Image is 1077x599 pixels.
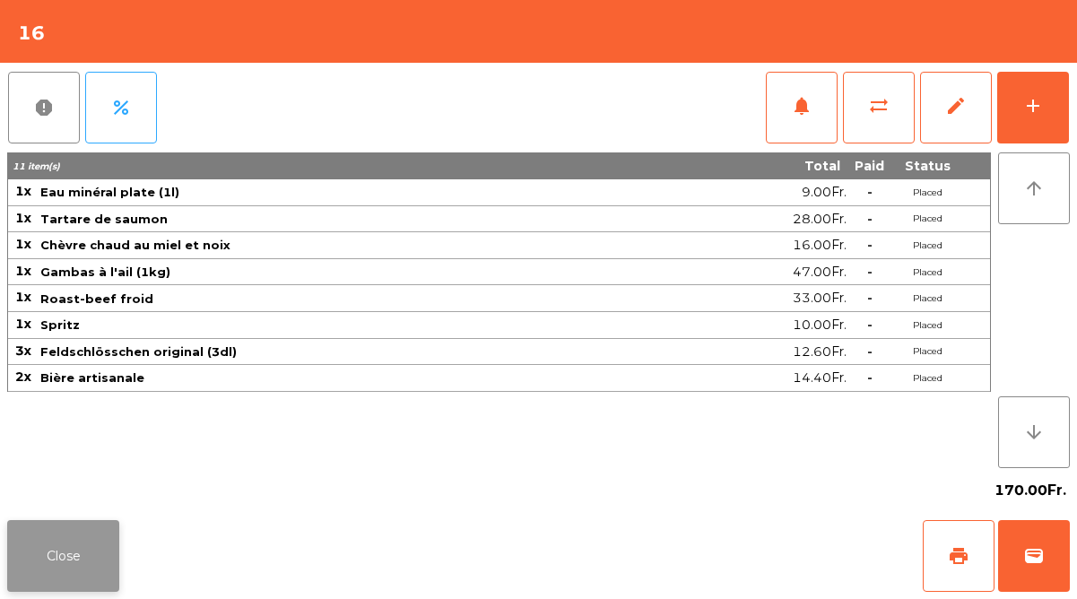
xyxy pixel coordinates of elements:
[891,339,963,366] td: Placed
[40,185,179,199] span: Eau minéral plate (1l)
[867,237,873,253] span: -
[766,72,838,143] button: notifications
[998,396,1070,468] button: arrow_downward
[891,206,963,233] td: Placed
[867,317,873,333] span: -
[891,259,963,286] td: Placed
[847,152,891,179] th: Paid
[15,316,31,332] span: 1x
[40,265,170,279] span: Gambas à l'ail (1kg)
[15,263,31,279] span: 1x
[867,264,873,280] span: -
[15,210,31,226] span: 1x
[793,313,847,337] span: 10.00Fr.
[15,343,31,359] span: 3x
[867,290,873,306] span: -
[891,285,963,312] td: Placed
[18,20,45,47] h4: 16
[793,207,847,231] span: 28.00Fr.
[843,72,915,143] button: sync_alt
[15,369,31,385] span: 2x
[40,317,80,332] span: Spritz
[1023,421,1045,443] i: arrow_downward
[793,340,847,364] span: 12.60Fr.
[891,232,963,259] td: Placed
[40,291,153,306] span: Roast-beef froid
[920,72,992,143] button: edit
[791,95,812,117] span: notifications
[793,260,847,284] span: 47.00Fr.
[793,233,847,257] span: 16.00Fr.
[15,236,31,252] span: 1x
[998,520,1070,592] button: wallet
[1023,545,1045,567] span: wallet
[891,312,963,339] td: Placed
[13,161,60,172] span: 11 item(s)
[1023,178,1045,199] i: arrow_upward
[7,520,119,592] button: Close
[672,152,847,179] th: Total
[1022,95,1044,117] div: add
[891,152,963,179] th: Status
[40,212,168,226] span: Tartare de saumon
[945,95,967,117] span: edit
[110,97,132,118] span: percent
[793,286,847,310] span: 33.00Fr.
[8,72,80,143] button: report
[997,72,1069,143] button: add
[867,184,873,200] span: -
[15,289,31,305] span: 1x
[33,97,55,118] span: report
[867,343,873,360] span: -
[802,180,847,204] span: 9.00Fr.
[40,344,237,359] span: Feldschlösschen original (3dl)
[793,366,847,390] span: 14.40Fr.
[40,238,230,252] span: Chèvre chaud au miel et noix
[923,520,994,592] button: print
[85,72,157,143] button: percent
[868,95,890,117] span: sync_alt
[867,369,873,386] span: -
[891,365,963,392] td: Placed
[40,370,144,385] span: Bière artisanale
[15,183,31,199] span: 1x
[891,179,963,206] td: Placed
[948,545,969,567] span: print
[998,152,1070,224] button: arrow_upward
[867,211,873,227] span: -
[994,477,1066,504] span: 170.00Fr.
